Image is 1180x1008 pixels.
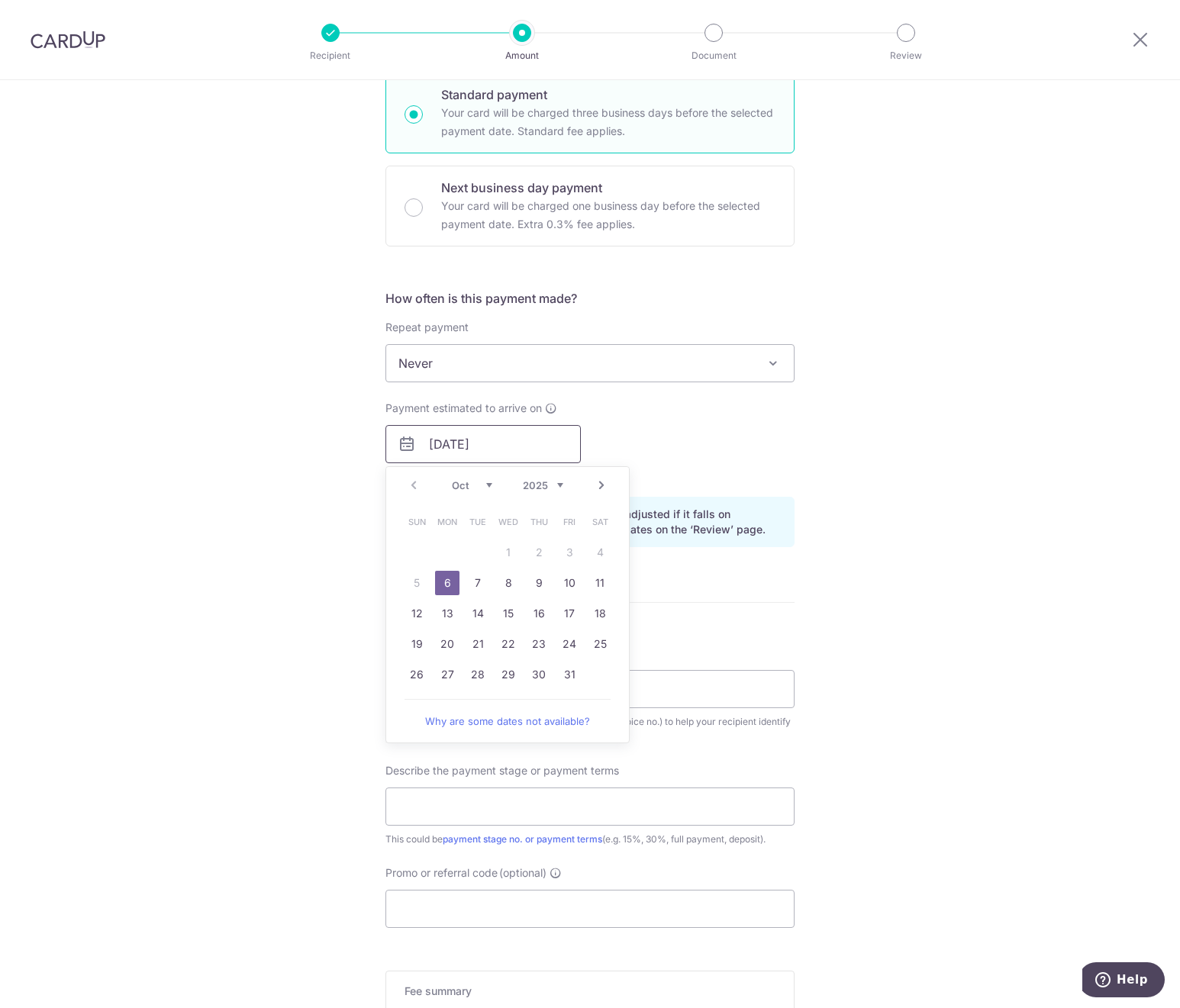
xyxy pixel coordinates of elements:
label: Repeat payment [385,320,469,335]
input: DD / MM / YYYY [385,425,581,463]
span: Payment estimated to arrive on [385,401,542,416]
span: Tuesday [466,510,490,534]
p: Standard payment [441,85,775,104]
span: Monday [435,510,459,534]
span: Promo or referral code [385,865,498,881]
span: Wednesday [496,510,521,534]
a: 13 [435,601,459,626]
span: Friday [557,510,582,534]
a: Why are some dates not available? [405,706,611,736]
p: Review [850,48,962,63]
a: 22 [496,632,521,656]
h5: Fee summary [405,984,775,999]
p: Amount [466,48,579,63]
span: Never [385,344,795,382]
a: 23 [527,632,551,656]
a: 16 [527,601,551,626]
p: Next business day payment [441,179,775,197]
span: (optional) [499,865,546,881]
a: 31 [557,662,582,687]
p: Recipient [274,48,387,63]
p: Document [657,48,770,63]
a: 28 [466,662,490,687]
a: 21 [466,632,490,656]
a: 10 [557,571,582,595]
span: Describe the payment stage or payment terms [385,763,619,778]
a: 6 [435,571,459,595]
a: 12 [405,601,429,626]
a: 26 [405,662,429,687]
h5: How often is this payment made? [385,289,795,308]
span: Saturday [588,510,612,534]
a: 18 [588,601,612,626]
a: 8 [496,571,521,595]
a: 19 [405,632,429,656]
a: 15 [496,601,521,626]
span: Thursday [527,510,551,534]
p: Your card will be charged one business day before the selected payment date. Extra 0.3% fee applies. [441,197,775,233]
a: 25 [588,632,612,656]
div: This could be (e.g. 15%, 30%, full payment, deposit). [385,832,795,847]
span: Never [386,345,794,382]
p: Your card will be charged three business days before the selected payment date. Standard fee appl... [441,104,775,140]
a: 20 [435,632,459,656]
a: 27 [435,662,459,687]
a: 7 [466,571,490,595]
a: 11 [588,571,612,595]
span: Sunday [405,510,429,534]
a: 17 [557,601,582,626]
a: payment stage no. or payment terms [443,833,602,845]
a: 14 [466,601,490,626]
a: 29 [496,662,521,687]
img: CardUp [31,31,105,49]
a: Next [592,476,611,494]
iframe: Opens a widget where you can find more information [1082,962,1165,1000]
a: 30 [527,662,551,687]
a: 24 [557,632,582,656]
a: 9 [527,571,551,595]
